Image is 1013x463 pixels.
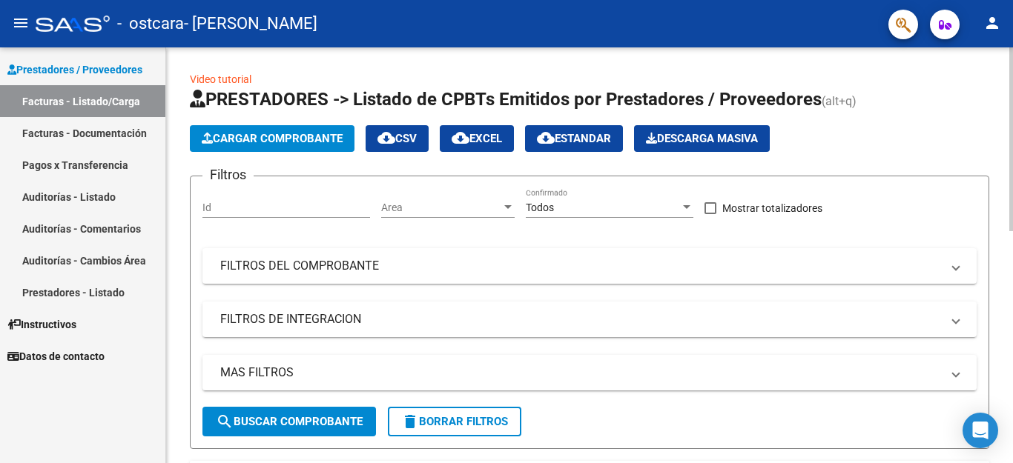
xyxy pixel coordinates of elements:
[537,129,555,147] mat-icon: cloud_download
[822,94,857,108] span: (alt+q)
[646,132,758,145] span: Descarga Masiva
[117,7,184,40] span: - ostcara
[220,364,941,381] mat-panel-title: MAS FILTROS
[401,415,508,428] span: Borrar Filtros
[401,413,419,430] mat-icon: delete
[452,132,502,145] span: EXCEL
[190,89,822,110] span: PRESTADORES -> Listado de CPBTs Emitidos por Prestadores / Proveedores
[452,129,469,147] mat-icon: cloud_download
[634,125,770,152] button: Descarga Masiva
[202,248,977,284] mat-expansion-panel-header: FILTROS DEL COMPROBANTE
[220,311,941,327] mat-panel-title: FILTROS DE INTEGRACION
[963,413,998,448] div: Open Intercom Messenger
[202,132,343,145] span: Cargar Comprobante
[216,413,234,430] mat-icon: search
[525,125,623,152] button: Estandar
[202,355,977,390] mat-expansion-panel-header: MAS FILTROS
[7,316,76,333] span: Instructivos
[190,73,251,85] a: Video tutorial
[216,415,363,428] span: Buscar Comprobante
[381,201,501,214] span: Area
[184,7,317,40] span: - [PERSON_NAME]
[202,407,376,436] button: Buscar Comprobante
[220,258,941,274] mat-panel-title: FILTROS DEL COMPROBANTE
[983,14,1001,32] mat-icon: person
[7,61,142,78] span: Prestadores / Proveedores
[377,129,395,147] mat-icon: cloud_download
[366,125,429,152] button: CSV
[526,201,554,213] span: Todos
[537,132,611,145] span: Estandar
[202,302,977,337] mat-expansion-panel-header: FILTROS DE INTEGRACION
[202,164,254,185] h3: Filtros
[388,407,521,436] button: Borrar Filtros
[12,14,30,32] mat-icon: menu
[634,125,770,152] app-download-masive: Descarga masiva de comprobantes (adjuntos)
[7,348,105,364] span: Datos de contacto
[440,125,514,152] button: EXCEL
[377,132,417,145] span: CSV
[190,125,354,152] button: Cargar Comprobante
[722,199,822,217] span: Mostrar totalizadores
